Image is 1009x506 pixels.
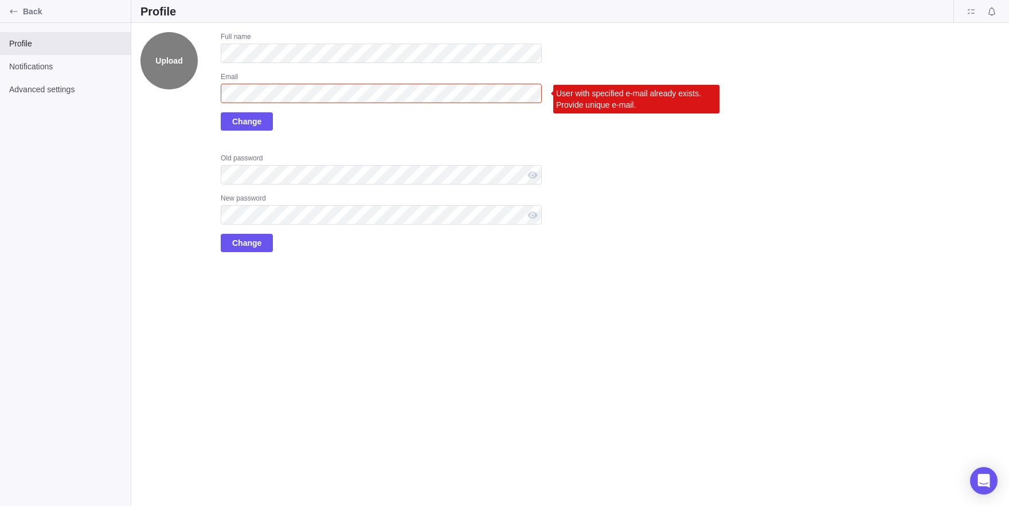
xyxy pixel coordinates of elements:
[140,3,176,19] h2: Profile
[984,3,1000,19] span: Notifications
[963,9,979,18] a: Guest portal
[221,32,542,44] div: Full name
[9,38,122,49] span: Profile
[221,205,542,225] input: New password
[9,84,122,95] span: Advanced settings
[221,112,273,131] span: Change
[9,61,122,72] span: Notifications
[221,44,542,63] input: Full name
[221,194,542,205] div: New password
[221,84,542,103] input: Email
[984,9,1000,18] a: Notifications
[553,85,719,113] div: User with specified e-mail already exists. Provide unique e-mail.
[232,236,261,250] span: Change
[221,234,273,252] span: Change
[23,6,126,17] span: Back
[970,467,998,495] div: Open Intercom Messenger
[221,72,542,84] div: Email
[221,165,542,185] input: Old password
[232,115,261,128] span: Change
[963,3,979,19] span: Guest portal
[221,154,542,165] div: Old password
